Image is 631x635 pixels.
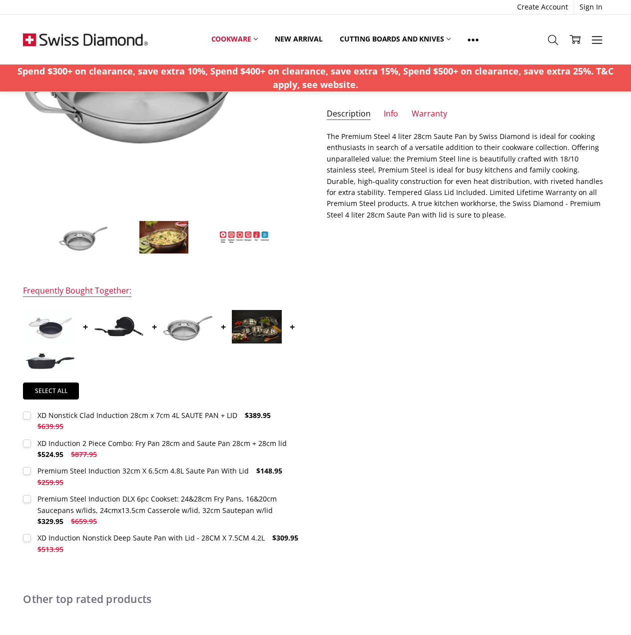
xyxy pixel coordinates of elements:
a: Select all [23,382,79,399]
a: Cookware [203,28,267,50]
a: Description [327,108,371,120]
img: Premium Steel Induction 28cm X 5cm 4L Saute Pan With Lid [139,220,189,254]
img: Premium Steel Induction 28cm X 5cm 4L Saute Pan With Lid [219,231,269,244]
span: $329.95 [37,516,63,526]
p: Spend $300+ on clearance, save extra 10%, Spend $400+ on clearance, save extra 15%, Spend $500+ o... [5,64,626,91]
div: Premium Steel Induction DLX 6pc Cookset: 24&28cm Fry Pans, 16&20cm Saucepans w/lids, 24cmx13.5cm ... [37,494,277,514]
div: XD Nonstick Clad Induction 28cm x 7cm 4L SAUTE PAN + LID [37,410,237,420]
img: Premium Steel Induction 28cm X 5cm 4L Saute Pan With Lid [58,220,108,254]
span: $309.95 [272,533,298,542]
span: $524.95 [37,449,63,459]
div: Frequently Bought Together: [23,285,131,297]
a: Warranty [412,108,447,120]
div: Premium Steel Induction 32cm X 6.5cm 4.8L Saute Pan With Lid [37,466,249,475]
span: $259.95 [37,477,63,487]
div: XD Induction Nonstick Deep Saute Pan with Lid - 28CM X 7.5CM 4.2L [37,533,265,542]
span: $148.95 [256,466,282,475]
a: Cutting boards and knives [331,28,460,50]
p: The Premium Steel 4 liter 28cm Saute Pan by Swiss Diamond is ideal for cooking enthusiasts in sea... [327,131,608,220]
span: $877.95 [71,449,97,459]
span: $639.95 [37,421,63,431]
img: Premium Steel DLX 6 pc cookware set [232,310,282,343]
a: New arrival [266,28,331,50]
img: Premium Steel Induction 32cm X 6.5cm 4.8L Saute Pan With Lid [163,310,213,343]
a: Info [384,108,398,120]
div: XD Induction 2 Piece Combo: Fry Pan 28cm and Saute Pan 28cm + 28cm lid [37,438,287,448]
span: $513.95 [37,544,63,554]
img: XD Induction Nonstick Deep Saute Pan with Lid - 28CM X 7.5CM 4.2L [25,353,75,369]
a: Show All [459,28,487,50]
span: $659.95 [71,516,97,526]
img: XD Nonstick Clad Induction 28cm x 7cm 4L SAUTE PAN + LID [25,310,75,343]
img: XD Induction 2 Piece Combo: Fry Pan 28cm and Saute Pan 28cm + 28cm lid [94,316,144,337]
h2: Other top rated products [23,594,608,603]
span: $389.95 [245,410,271,420]
img: Free Shipping On Every Order [23,14,148,64]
